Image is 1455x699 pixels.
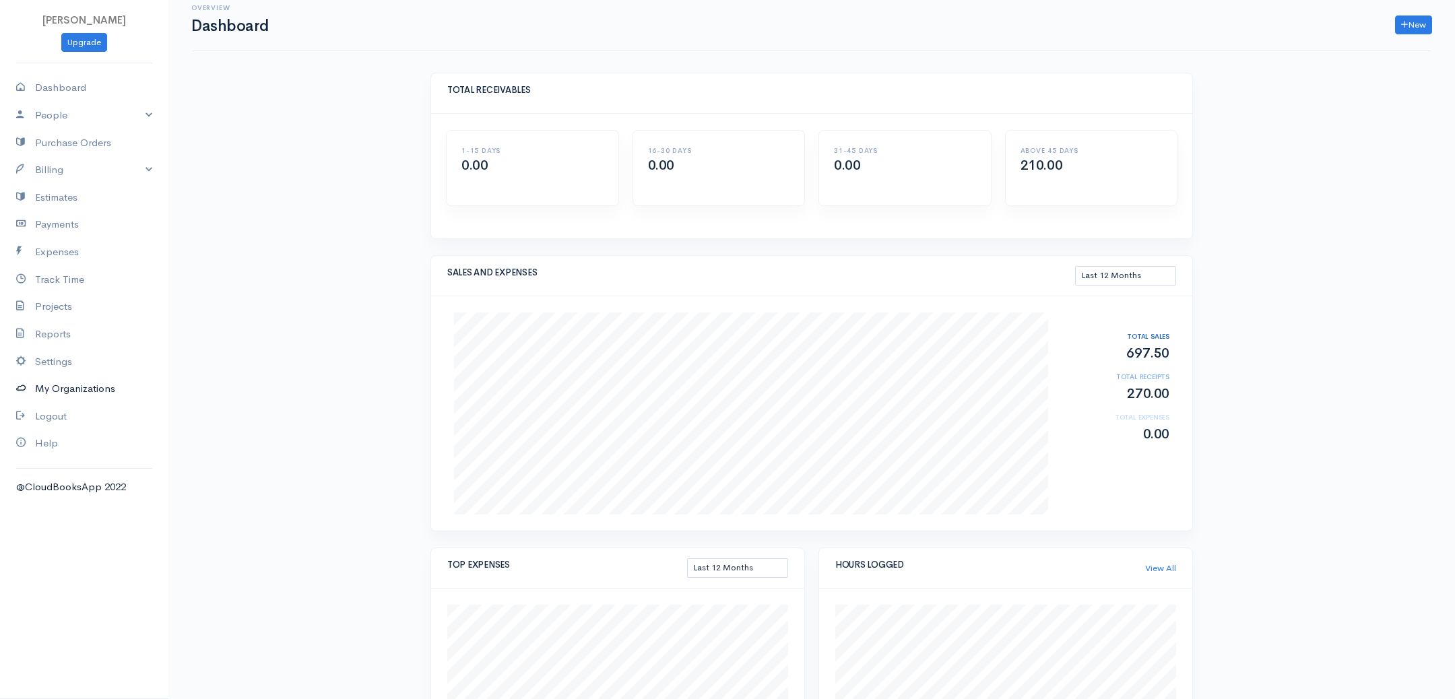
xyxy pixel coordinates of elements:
a: Upgrade [61,33,107,53]
span: 0.00 [648,157,674,174]
h6: TOTAL SALES [1062,333,1169,340]
h6: 31-45 DAYS [834,147,976,154]
h2: 0.00 [1062,427,1169,442]
h6: 16-30 DAYS [648,147,790,154]
span: [PERSON_NAME] [42,13,126,26]
h5: TOP EXPENSES [447,560,687,570]
h5: TOTAL RECEIVABLES [447,86,1176,95]
span: 0.00 [834,157,860,174]
h1: Dashboard [191,18,269,34]
h6: Overview [191,4,269,11]
span: 0.00 [461,157,488,174]
a: New [1395,15,1432,35]
a: View All [1145,562,1176,575]
h5: HOURS LOGGED [835,560,1145,570]
h2: 270.00 [1062,387,1169,401]
h6: 1-15 DAYS [461,147,604,154]
h6: TOTAL RECEIPTS [1062,373,1169,380]
h6: TOTAL EXPENSES [1062,413,1169,421]
div: @CloudBooksApp 2022 [16,479,152,495]
h2: 697.50 [1062,346,1169,361]
span: 210.00 [1021,157,1063,174]
h6: ABOVE 45 DAYS [1021,147,1163,154]
h5: SALES AND EXPENSES [447,268,1075,277]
